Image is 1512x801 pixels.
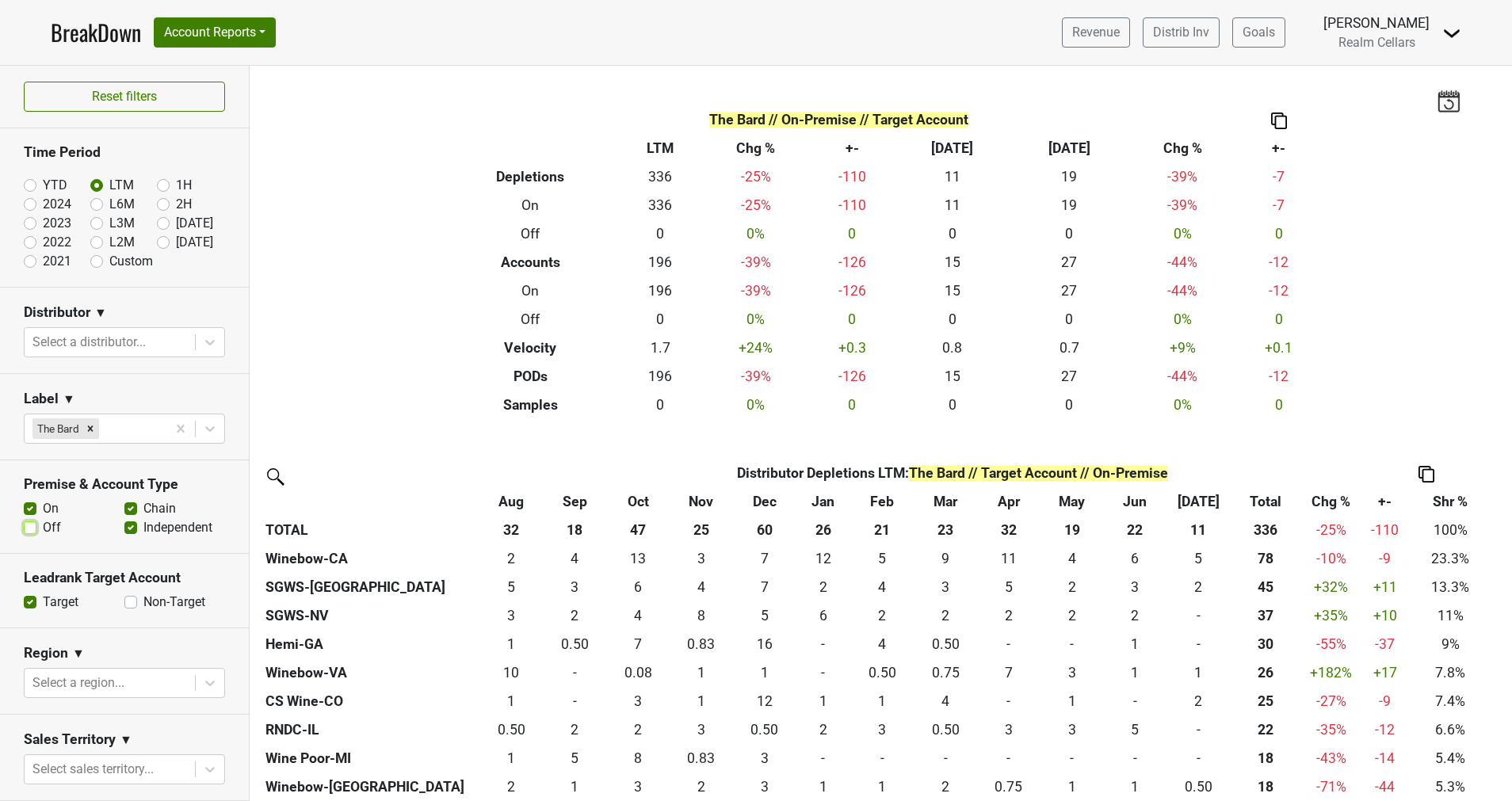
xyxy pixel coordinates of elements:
td: 12 [796,544,851,573]
td: 0 [1011,305,1128,334]
th: 26.085 [1230,658,1301,687]
label: L3M [109,214,135,233]
div: - [800,634,846,654]
label: Off [43,518,61,537]
th: Oct: activate to sort column ascending [606,487,670,516]
td: 0.8 [894,334,1011,362]
div: 13 [610,548,666,569]
th: Jun: activate to sort column ascending [1104,487,1167,516]
th: On [441,191,620,219]
h3: Time Period [24,144,225,161]
div: -37 [1365,634,1405,654]
div: 9 [918,548,973,569]
img: Copy to clipboard [1418,466,1434,483]
td: 2 [850,601,914,630]
div: 2 [918,605,973,626]
th: &nbsp;: activate to sort column ascending [262,487,480,516]
td: 0 [811,391,894,419]
label: L6M [109,195,135,214]
div: 4 [1044,548,1100,569]
a: Distrib Inv [1143,17,1220,48]
div: 16 [737,634,792,654]
span: Realm Cellars [1338,35,1415,50]
th: 25 [670,516,733,544]
td: 3 [1104,573,1167,601]
td: 336 [620,191,701,219]
th: On [441,277,620,305]
td: 0 [977,630,1040,658]
th: +-: activate to sort column ascending [1361,487,1409,516]
td: 15 [894,248,1011,277]
td: 100% [1409,516,1492,544]
td: 15 [894,277,1011,305]
th: SGWS-[GEOGRAPHIC_DATA] [262,573,480,601]
td: 0 % [1128,305,1237,334]
td: 23.3% [1409,544,1492,573]
div: 2 [1044,605,1100,626]
td: -10 % [1301,544,1361,573]
td: -39 % [701,277,811,305]
th: May: activate to sort column ascending [1040,487,1104,516]
div: -9 [1365,548,1405,569]
th: 32 [480,516,544,544]
th: 23 [914,516,977,544]
div: 37 [1234,605,1297,626]
a: Goals [1232,17,1285,48]
div: 4 [674,577,729,597]
button: Reset filters [24,82,225,112]
td: 196 [620,248,701,277]
td: 3.5 [1040,544,1104,573]
div: 2 [800,577,846,597]
th: 78.250 [1230,544,1301,573]
div: The Bard [32,418,82,439]
td: -7 [1237,162,1320,191]
div: +11 [1365,577,1405,597]
th: Chg % [1128,134,1237,162]
td: 7.167 [977,658,1040,687]
th: Apr: activate to sort column ascending [977,487,1040,516]
th: TOTAL [262,516,480,544]
div: 5 [483,577,539,597]
td: 0 [1011,219,1128,248]
th: Nov: activate to sort column ascending [670,487,733,516]
span: ▼ [63,390,75,409]
td: 0 [1237,305,1320,334]
div: 2 [854,605,910,626]
th: 32 [977,516,1040,544]
td: 0 [1237,219,1320,248]
td: 1.7 [620,334,701,362]
td: 13.3% [1409,573,1492,601]
div: 3 [674,548,729,569]
img: last_updated_date [1437,90,1460,112]
td: 7.333 [733,573,796,601]
div: - [1170,634,1226,654]
td: 9% [1409,630,1492,658]
th: Accounts [441,248,620,277]
div: 30 [1234,634,1297,654]
td: 27 [1011,362,1128,391]
td: +0.1 [1237,334,1320,362]
div: 2 [1107,605,1163,626]
td: -12 [1237,248,1320,277]
th: Distributor Depletions LTM : [543,459,1361,487]
td: +35 % [1301,601,1361,630]
td: 2 [543,601,606,630]
td: 5.5 [796,601,851,630]
h3: Sales Territory [24,731,116,748]
th: Jul: activate to sort column ascending [1166,487,1230,516]
td: 1.5 [1104,601,1167,630]
td: 0 % [701,305,811,334]
td: 0.5 [850,658,914,687]
td: 10.5 [977,544,1040,573]
div: 6 [610,577,666,597]
td: 19 [1011,191,1128,219]
label: 2H [176,195,192,214]
th: Feb: activate to sort column ascending [850,487,914,516]
td: 10 [480,658,544,687]
td: 2 [480,544,544,573]
td: 4.5 [1166,544,1230,573]
th: LTM [620,134,701,162]
th: Hemi-GA [262,630,480,658]
th: Depletions [441,162,620,191]
div: 3 [483,605,539,626]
